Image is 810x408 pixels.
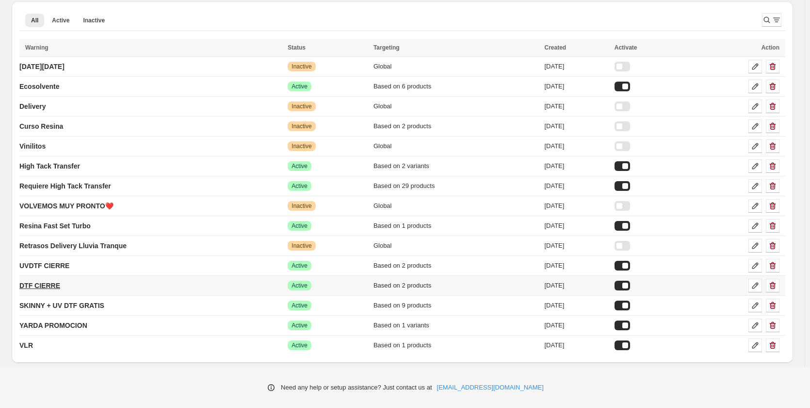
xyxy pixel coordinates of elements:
span: Active [292,322,308,329]
a: YARDA PROMOCION [19,318,87,333]
div: [DATE] [544,221,608,231]
span: Targeting [373,44,400,51]
div: [DATE] [544,181,608,191]
span: Created [544,44,566,51]
span: Inactive [292,202,311,210]
div: Based on 6 products [373,82,539,91]
div: [DATE] [544,161,608,171]
span: Active [52,17,69,24]
p: High Tack Transfer [19,161,80,171]
div: [DATE] [544,281,608,290]
p: Vinilitos [19,141,46,151]
div: [DATE] [544,102,608,111]
p: Resina Fast Set Turbo [19,221,91,231]
span: Activate [615,44,637,51]
span: Inactive [292,102,311,110]
span: Inactive [292,142,311,150]
p: Curso Resina [19,121,63,131]
div: Based on 1 variants [373,321,539,330]
div: Global [373,201,539,211]
span: Status [288,44,306,51]
div: Based on 2 products [373,261,539,271]
span: Active [292,282,308,289]
a: Requiere High Tack Transfer [19,178,111,194]
a: VOLVEMOS MUY PRONTO❤️ [19,198,113,214]
div: Based on 2 products [373,121,539,131]
div: Global [373,62,539,71]
div: [DATE] [544,201,608,211]
a: Resina Fast Set Turbo [19,218,91,234]
span: Inactive [292,122,311,130]
span: Active [292,222,308,230]
a: Vinilitos [19,138,46,154]
div: Global [373,102,539,111]
p: DTF CIERRE [19,281,60,290]
p: [DATE][DATE] [19,62,65,71]
div: Based on 9 products [373,301,539,310]
div: Based on 1 products [373,221,539,231]
span: Inactive [292,242,311,250]
div: Global [373,141,539,151]
div: [DATE] [544,121,608,131]
div: [DATE] [544,141,608,151]
p: Requiere High Tack Transfer [19,181,111,191]
p: Retrasos Delivery Lluvia Tranque [19,241,127,251]
a: Curso Resina [19,119,63,134]
span: Active [292,83,308,90]
div: Based on 2 products [373,281,539,290]
a: SKINNY + UV DTF GRATIS [19,298,104,313]
div: Based on 2 variants [373,161,539,171]
div: Global [373,241,539,251]
span: Inactive [83,17,105,24]
p: Delivery [19,102,46,111]
div: [DATE] [544,261,608,271]
a: Delivery [19,99,46,114]
p: SKINNY + UV DTF GRATIS [19,301,104,310]
p: UVDTF CIERRE [19,261,69,271]
span: Inactive [292,63,311,70]
span: Active [292,341,308,349]
span: All [31,17,38,24]
span: Active [292,302,308,309]
span: Active [292,262,308,270]
div: [DATE] [544,241,608,251]
div: [DATE] [544,340,608,350]
p: VOLVEMOS MUY PRONTO❤️ [19,201,113,211]
div: [DATE] [544,82,608,91]
a: DTF CIERRE [19,278,60,293]
div: Based on 1 products [373,340,539,350]
a: Ecosolvente [19,79,59,94]
div: [DATE] [544,62,608,71]
a: High Tack Transfer [19,158,80,174]
a: Retrasos Delivery Lluvia Tranque [19,238,127,254]
span: Active [292,182,308,190]
span: Warning [25,44,49,51]
p: YARDA PROMOCION [19,321,87,330]
span: Active [292,162,308,170]
button: Search and filter results [762,13,781,27]
span: Action [761,44,779,51]
a: [DATE][DATE] [19,59,65,74]
a: VLR [19,338,33,353]
p: Ecosolvente [19,82,59,91]
p: VLR [19,340,33,350]
a: UVDTF CIERRE [19,258,69,273]
a: [EMAIL_ADDRESS][DOMAIN_NAME] [437,383,544,392]
div: [DATE] [544,301,608,310]
div: [DATE] [544,321,608,330]
div: Based on 29 products [373,181,539,191]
